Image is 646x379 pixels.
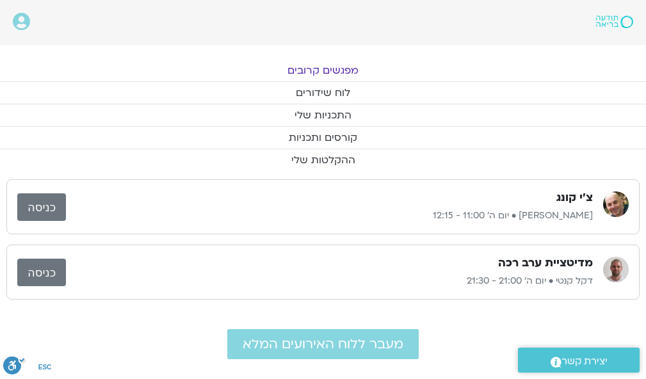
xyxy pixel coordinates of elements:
[603,191,629,217] img: אריאל מירוז
[227,329,419,359] a: מעבר ללוח האירועים המלא
[17,193,66,221] a: כניסה
[66,273,593,289] p: דקל קנטי • יום ה׳ 21:00 - 21:30
[17,259,66,286] a: כניסה
[498,255,593,271] h3: מדיטציית ערב רכה
[603,257,629,282] img: דקל קנטי
[243,337,403,351] span: מעבר ללוח האירועים המלא
[518,348,640,373] a: יצירת קשר
[561,353,608,370] span: יצירת קשר
[66,208,593,223] p: [PERSON_NAME] • יום ה׳ 11:00 - 12:15
[556,190,593,206] h3: צ'י קונג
